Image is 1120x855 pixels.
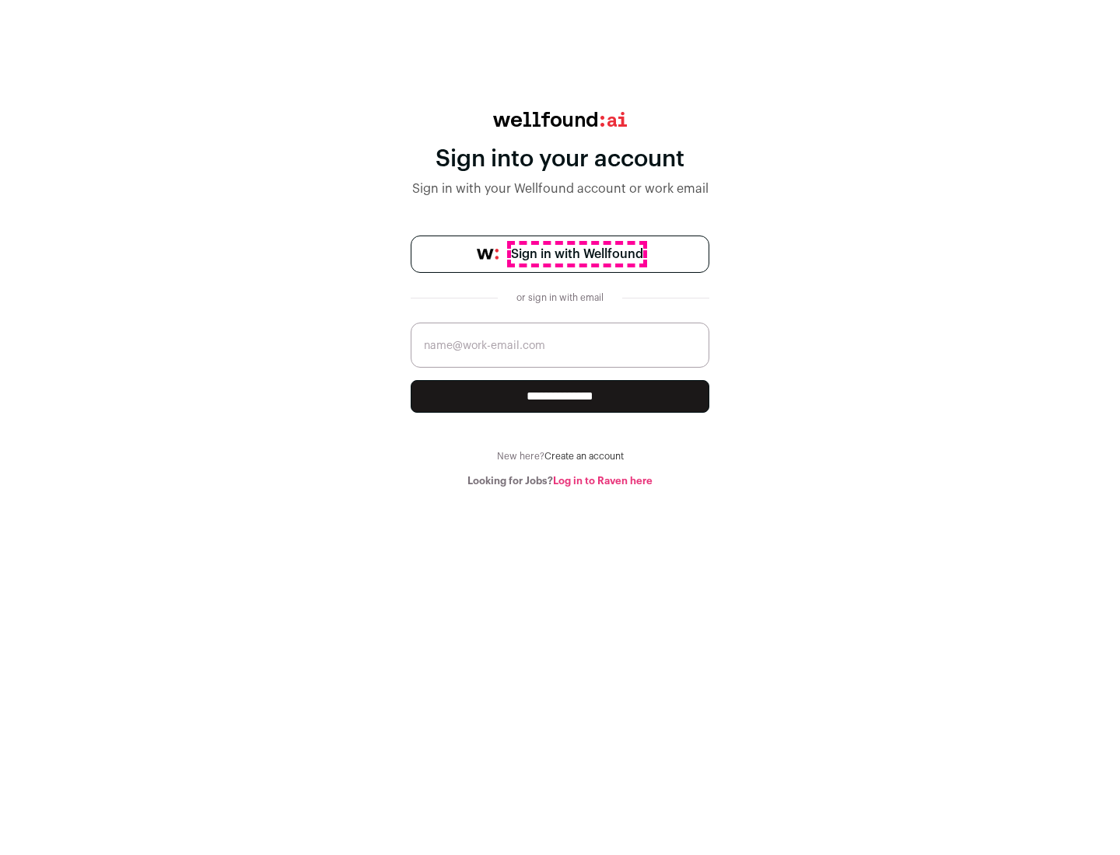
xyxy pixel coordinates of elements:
[411,236,709,273] a: Sign in with Wellfound
[411,180,709,198] div: Sign in with your Wellfound account or work email
[411,323,709,368] input: name@work-email.com
[510,291,610,304] div: or sign in with email
[477,249,499,260] img: wellfound-symbol-flush-black-fb3c872781a75f747ccb3a119075da62bfe97bd399995f84a933054e44a575c4.png
[553,476,653,486] a: Log in to Raven here
[411,145,709,173] div: Sign into your account
[544,452,624,461] a: Create an account
[511,245,643,263] span: Sign in with Wellfound
[411,475,709,487] div: Looking for Jobs?
[493,112,627,127] img: wellfound:ai
[411,450,709,462] div: New here?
